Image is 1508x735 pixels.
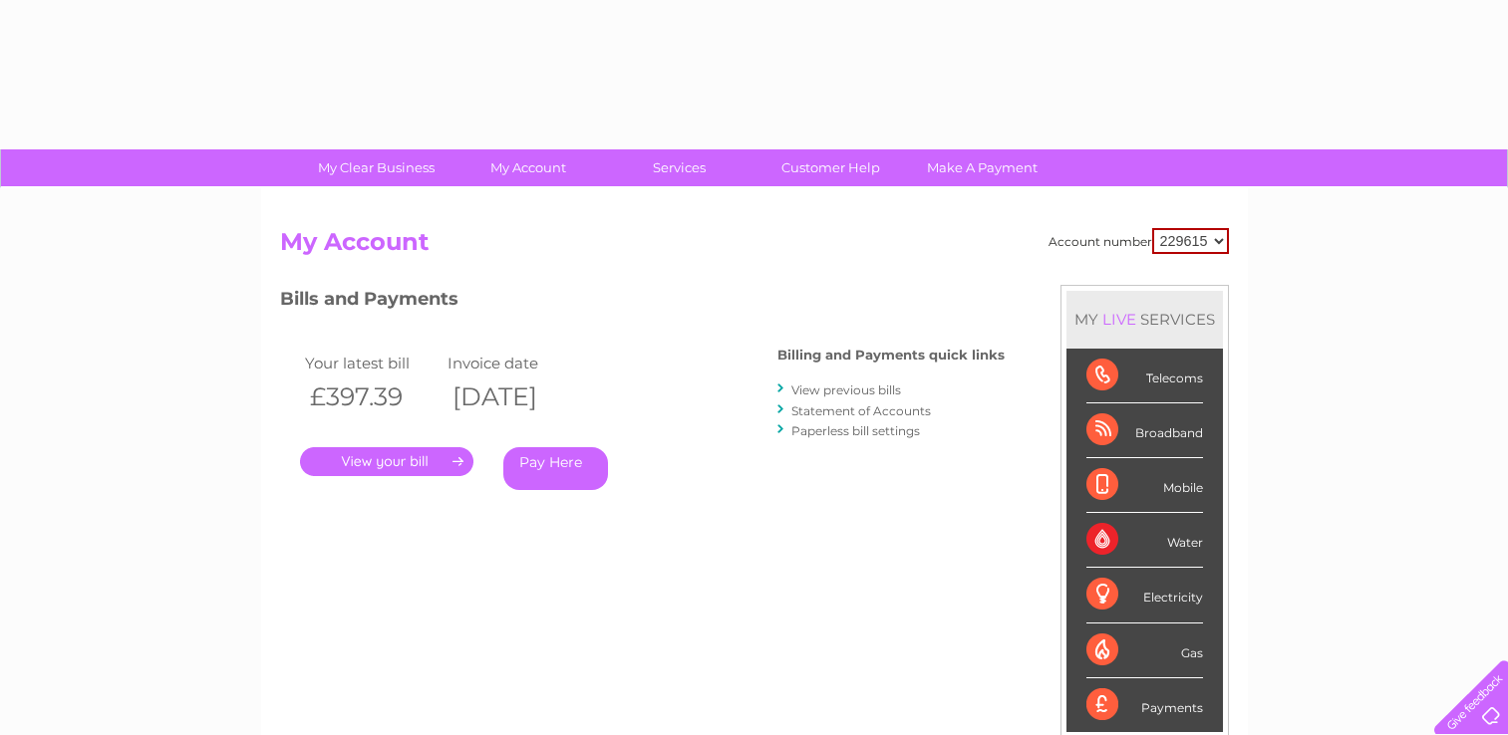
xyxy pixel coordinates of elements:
[1086,513,1203,568] div: Water
[443,350,586,376] td: Invoice date
[1086,678,1203,732] div: Payments
[900,149,1064,186] a: Make A Payment
[597,149,761,186] a: Services
[777,348,1005,363] h4: Billing and Payments quick links
[1086,623,1203,678] div: Gas
[300,376,444,417] th: £397.39
[791,423,920,438] a: Paperless bill settings
[300,350,444,376] td: Your latest bill
[791,403,931,418] a: Statement of Accounts
[1098,310,1140,329] div: LIVE
[1086,349,1203,403] div: Telecoms
[300,447,473,476] a: .
[791,382,901,397] a: View previous bills
[1086,403,1203,458] div: Broadband
[443,376,586,417] th: [DATE]
[280,285,1005,320] h3: Bills and Payments
[294,149,458,186] a: My Clear Business
[280,228,1229,266] h2: My Account
[446,149,610,186] a: My Account
[1086,568,1203,622] div: Electricity
[503,447,608,490] a: Pay Here
[1086,458,1203,513] div: Mobile
[749,149,913,186] a: Customer Help
[1066,291,1223,348] div: MY SERVICES
[1049,228,1229,254] div: Account number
